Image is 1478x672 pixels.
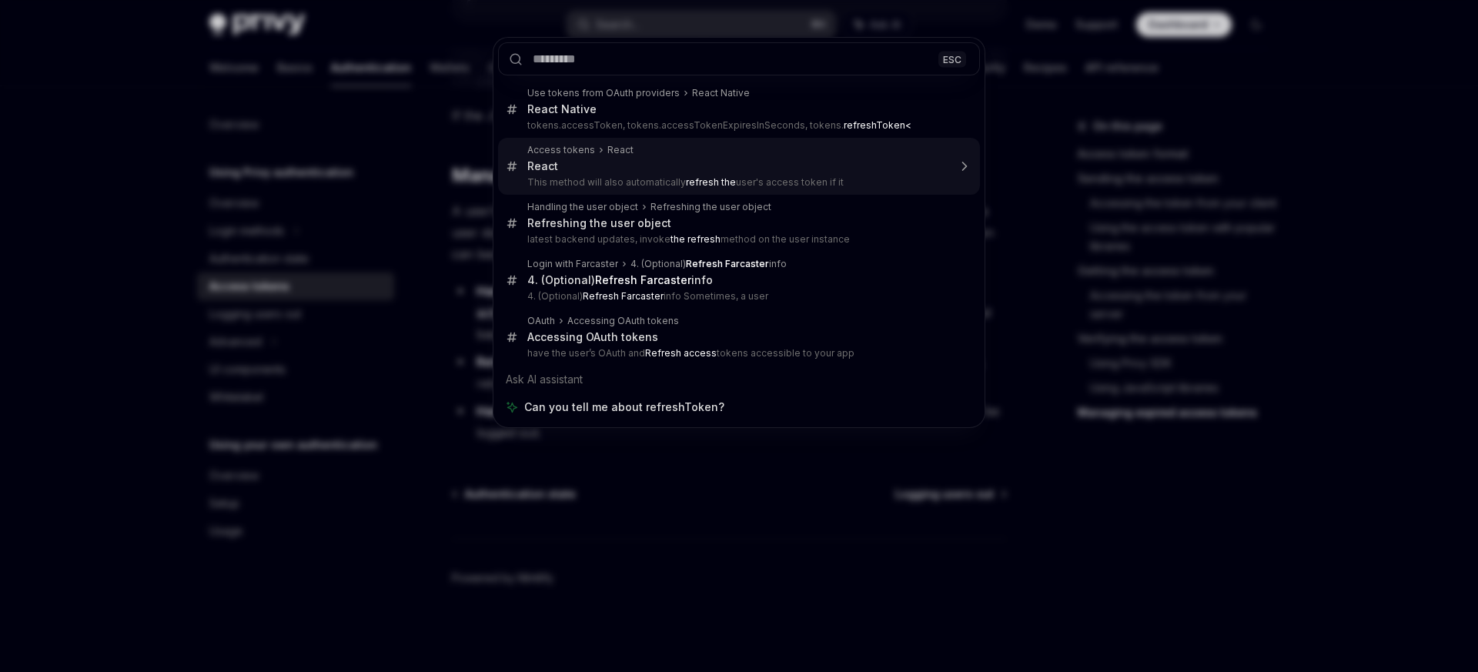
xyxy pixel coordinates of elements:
[527,102,597,116] div: React Native
[567,315,679,327] div: Accessing OAuth tokens
[670,233,721,245] b: the refresh
[527,176,948,189] p: This method will also automatically user's access token if it
[527,290,948,303] p: 4. (Optional) info Sometimes, a user
[607,144,634,156] div: React
[527,87,680,99] div: Use tokens from OAuth providers
[527,273,713,287] div: 4. (Optional) info
[527,119,948,132] p: tokens.accessToken, tokens.accessTokenExpiresInSeconds, tokens.
[527,233,948,246] p: latest backend updates, invoke method on the user instance
[527,144,595,156] div: Access tokens
[527,347,948,359] p: have the user’s OAuth and tokens accessible to your app
[498,366,980,393] div: Ask AI assistant
[527,258,618,270] div: Login with Farcaster
[527,201,638,213] div: Handling the user object
[650,201,771,213] div: Refreshing the user object
[524,400,724,415] span: Can you tell me about refreshToken?
[583,290,664,302] b: Refresh Farcaster
[938,51,966,67] div: ESC
[692,87,750,99] div: React Native
[844,119,911,131] b: refreshToken<
[527,315,555,327] div: OAuth
[527,216,671,230] div: Refreshing the user object
[630,258,787,270] div: 4. (Optional) info
[527,330,658,344] div: Accessing OAuth tokens
[527,159,558,173] div: React
[686,176,736,188] b: refresh the
[645,347,717,359] b: Refresh access
[595,273,691,286] b: Refresh Farcaster
[686,258,769,269] b: Refresh Farcaster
